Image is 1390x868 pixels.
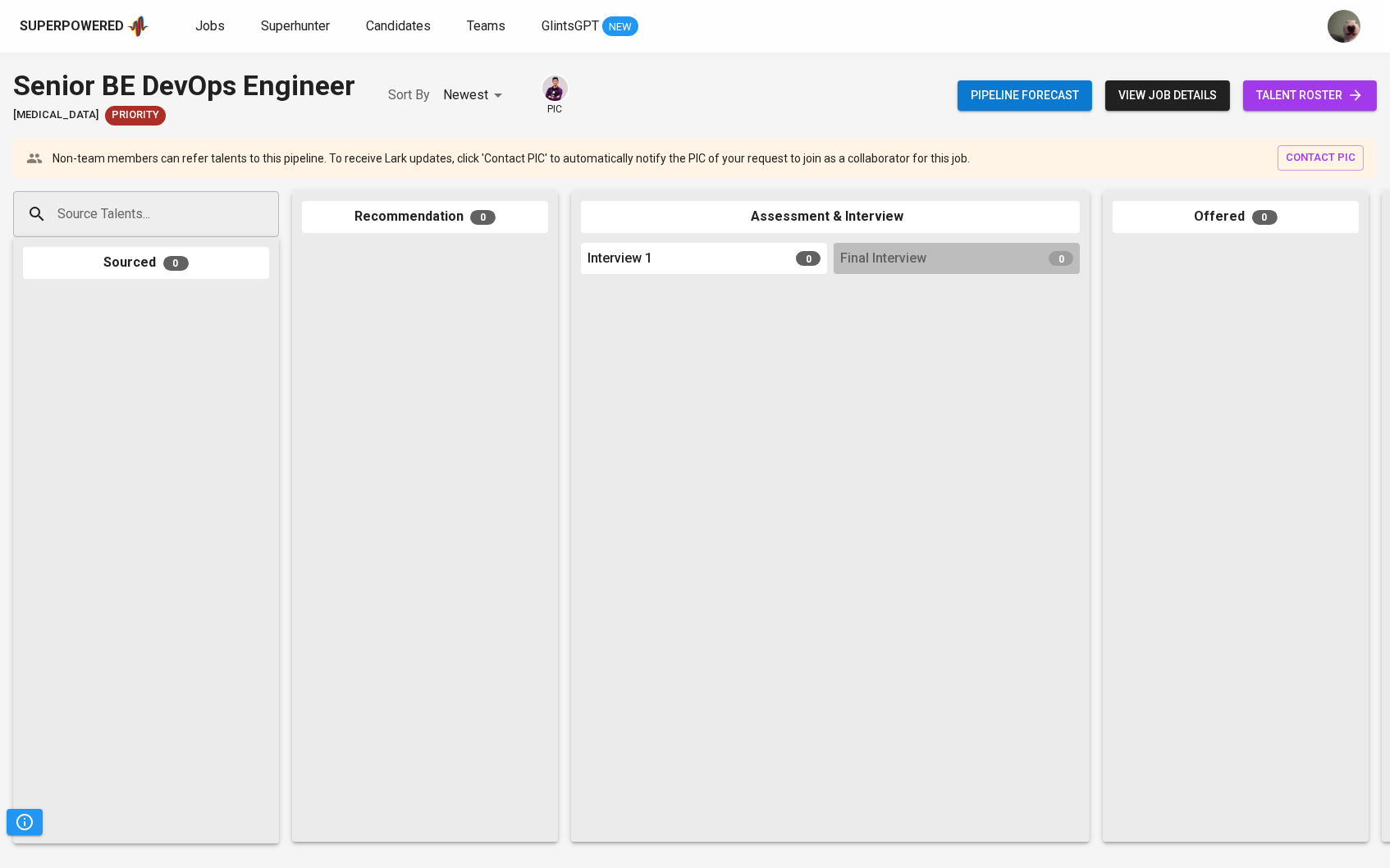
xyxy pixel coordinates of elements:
[467,16,509,37] a: Teams
[1049,251,1073,266] span: 0
[840,249,926,268] span: Final Interview
[20,17,124,36] div: Superpowered
[1252,210,1278,225] span: 0
[366,16,434,37] a: Candidates
[105,107,166,123] span: Priority
[53,150,970,167] p: Non-team members can refer talents to this pipeline. To receive Lark updates, click 'Contact PIC'...
[261,16,333,37] a: Superhunter
[20,14,149,39] a: Superpoweredapp logo
[971,85,1079,106] span: Pipeline forecast
[1256,85,1364,106] span: talent roster
[13,107,98,123] span: [MEDICAL_DATA]
[542,75,568,101] img: erwin@glints.com
[588,249,652,268] span: Interview 1
[443,80,508,111] div: Newest
[1118,85,1217,106] span: view job details
[1113,201,1359,233] div: Offered
[195,18,225,34] span: Jobs
[23,247,269,279] div: Sourced
[13,66,355,106] div: Senior BE DevOps Engineer
[1286,148,1356,167] span: contact pic
[1278,145,1364,171] button: contact pic
[470,210,496,225] span: 0
[388,85,430,105] p: Sort By
[270,212,273,216] button: Open
[105,106,166,126] div: New Job received from Demand Team
[542,18,599,34] span: GlintsGPT
[1105,80,1230,111] button: view job details
[467,18,505,34] span: Teams
[366,18,431,34] span: Candidates
[163,256,189,271] span: 0
[7,809,43,835] button: Pipeline Triggers
[261,18,330,34] span: Superhunter
[1328,10,1360,43] img: aji.muda@glints.com
[127,14,149,39] img: app logo
[958,80,1092,111] button: Pipeline forecast
[541,74,569,116] div: pic
[542,16,638,37] a: GlintsGPT NEW
[302,201,548,233] div: Recommendation
[602,19,638,35] span: NEW
[581,201,1080,233] div: Assessment & Interview
[1243,80,1377,111] a: talent roster
[796,251,821,266] span: 0
[443,85,488,105] p: Newest
[195,16,228,37] a: Jobs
